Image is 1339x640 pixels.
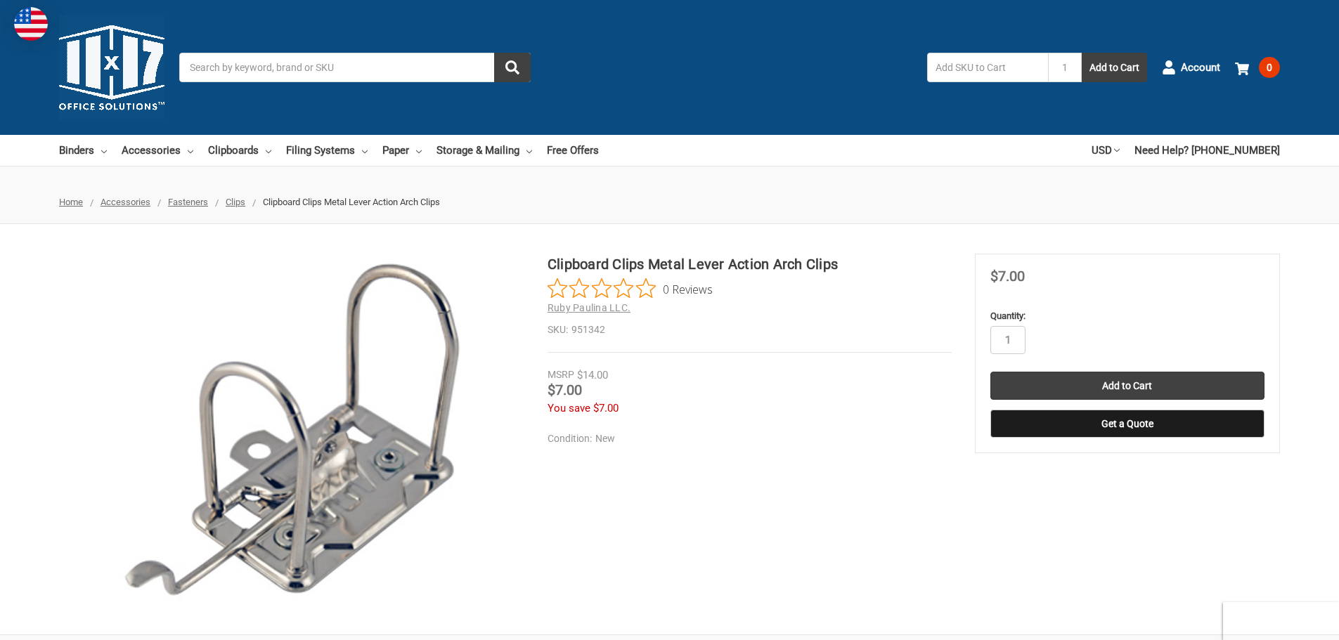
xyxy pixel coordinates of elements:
a: 0 [1235,49,1280,86]
a: USD [1092,135,1120,166]
span: $7.00 [593,402,619,414]
a: Account [1162,49,1220,86]
h1: Clipboard Clips Metal Lever Action Arch Clips [548,254,952,275]
span: $7.00 [990,268,1025,285]
span: Account [1181,60,1220,76]
iframe: Google Customer Reviews [1223,602,1339,640]
span: Clipboard Clips Metal Lever Action Arch Clips [263,197,440,207]
a: Filing Systems [286,135,368,166]
label: Quantity: [990,309,1264,323]
a: Storage & Mailing [436,135,532,166]
img: duty and tax information for United States [14,7,48,41]
input: Search by keyword, brand or SKU [179,53,531,82]
input: Add to Cart [990,372,1264,400]
a: Free Offers [547,135,599,166]
input: Add SKU to Cart [927,53,1048,82]
dt: SKU: [548,322,568,337]
img: Clipboard Clips Metal Lever Action Arch Clips [116,255,467,604]
a: Paper [382,135,422,166]
a: Accessories [122,135,193,166]
button: Get a Quote [990,410,1264,438]
a: Home [59,197,83,207]
a: Need Help? [PHONE_NUMBER] [1134,135,1280,166]
span: 0 [1259,57,1280,78]
span: 0 Reviews [663,278,713,299]
dd: 951342 [548,322,952,337]
a: Clipboards [208,135,271,166]
span: You save [548,402,590,414]
div: MSRP [548,367,574,382]
a: Accessories [101,197,150,207]
span: $14.00 [577,369,608,381]
dd: New [548,431,945,446]
a: Binders [59,135,107,166]
span: $7.00 [548,381,582,398]
button: Rated 0 out of 5 stars from 0 reviews. Jump to reviews. [548,278,713,299]
img: 11x17.com [59,15,164,120]
a: Ruby Paulina LLC. [548,302,630,313]
a: Clips [226,197,245,207]
button: Add to Cart [1082,53,1147,82]
a: Fasteners [168,197,208,207]
dt: Condition: [548,431,592,446]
